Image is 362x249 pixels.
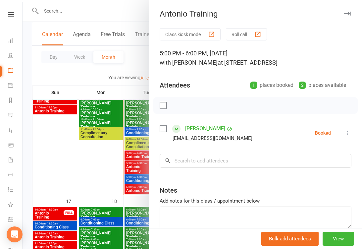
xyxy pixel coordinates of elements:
span: with [PERSON_NAME] [160,59,218,66]
a: [PERSON_NAME] [185,123,225,134]
button: Roll call [226,28,267,40]
a: What's New [8,198,23,213]
div: Add notes for this class / appointment below [160,197,351,205]
div: Notes [160,186,177,195]
button: Class kiosk mode [160,28,221,40]
button: Bulk add attendees [261,232,319,246]
div: Attendees [160,81,190,90]
a: General attendance kiosk mode [8,213,23,228]
div: places available [299,81,346,90]
div: Antonio Training [149,9,362,19]
a: Reports [8,93,23,108]
div: Booked [315,131,331,135]
input: Search to add attendees [160,154,351,168]
div: 3 [299,82,306,89]
a: Product Sales [8,138,23,153]
a: People [8,49,23,64]
span: at [STREET_ADDRESS] [218,59,278,66]
button: View [323,232,354,246]
div: Open Intercom Messenger [7,226,23,242]
a: Payments [8,79,23,93]
a: Calendar [8,64,23,79]
div: 1 [250,82,257,89]
div: 5:00 PM - 6:00 PM, [DATE] [160,49,351,67]
a: Dashboard [8,34,23,49]
div: [EMAIL_ADDRESS][DOMAIN_NAME] [173,134,252,143]
div: places booked [250,81,293,90]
